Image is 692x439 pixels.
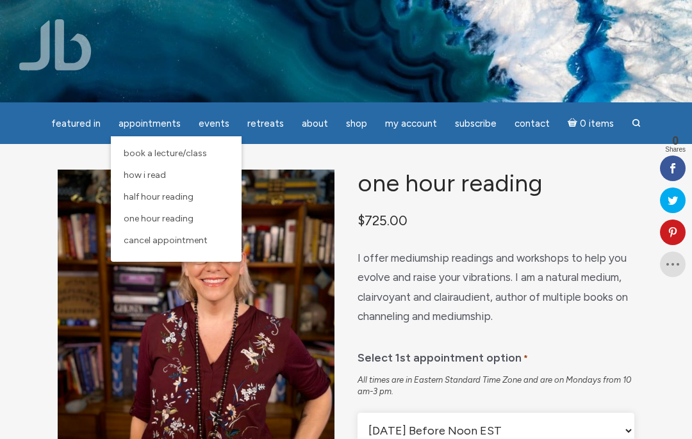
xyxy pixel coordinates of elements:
a: Book a Lecture/Class [117,143,235,164]
span: 0 [665,135,686,147]
span: My Account [385,118,437,129]
a: How I Read [117,164,235,186]
span: About [302,118,328,129]
a: One Hour Reading [117,208,235,230]
span: Events [199,118,229,129]
span: Subscribe [455,118,497,129]
span: 0 items [580,119,614,129]
a: My Account [377,111,445,136]
a: featured in [44,111,108,136]
a: Half Hour Reading [117,186,235,208]
img: Jamie Butler. The Everyday Medium [19,19,92,70]
span: Retreats [247,118,284,129]
h1: One Hour Reading [358,170,634,196]
span: Shop [346,118,367,129]
a: About [294,111,336,136]
a: Events [191,111,237,136]
a: Appointments [111,111,188,136]
bdi: 725.00 [358,212,408,228]
span: Cancel Appointment [124,235,208,246]
span: Shares [665,147,686,153]
a: Retreats [240,111,292,136]
span: $ [358,212,365,228]
span: Book a Lecture/Class [124,148,207,159]
i: Cart [568,118,580,129]
label: Select 1st appointment option [358,342,528,369]
a: Shop [338,111,375,136]
a: Contact [507,111,557,136]
div: All times are in Eastern Standard Time Zone and are on Mondays from 10 am-3 pm. [358,374,634,397]
a: Subscribe [447,111,504,136]
span: One Hour Reading [124,213,194,224]
a: Cancel Appointment [117,230,235,251]
span: Contact [515,118,550,129]
span: Half Hour Reading [124,191,194,202]
span: How I Read [124,170,166,180]
span: I offer mediumship readings and workshops to help you evolve and raise your vibrations. I am a na... [358,251,628,323]
a: Cart0 items [560,110,622,136]
span: Appointments [119,118,181,129]
span: featured in [51,118,101,129]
